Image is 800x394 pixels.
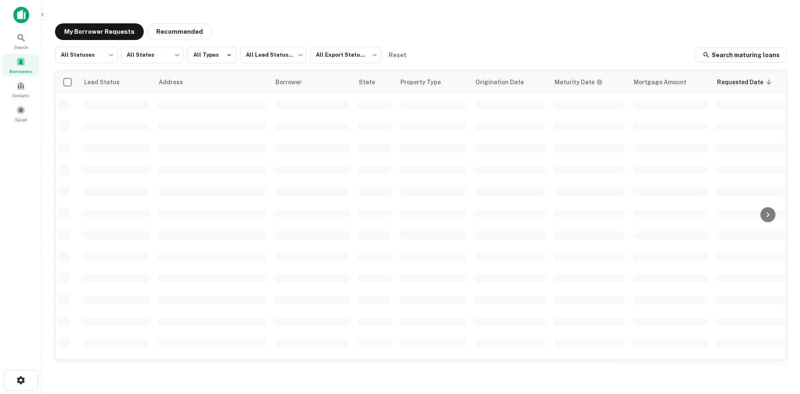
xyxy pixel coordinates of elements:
div: All Lead Statuses [240,44,307,66]
th: Borrower [270,70,354,94]
span: Address [159,77,194,87]
span: Borrowers [10,68,32,75]
div: All States [121,44,183,66]
h6: Maturity Date [555,78,595,87]
th: Address [154,70,270,94]
th: Property Type [395,70,470,94]
button: Recommended [147,23,212,40]
span: Mortgage Amount [634,77,697,87]
a: Borrowers [2,54,39,76]
span: Property Type [400,77,452,87]
th: Requested Date [712,70,791,94]
span: Saved [15,116,27,123]
div: All Export Statuses [310,44,381,66]
button: All Types [187,47,237,63]
div: Maturity dates displayed may be estimated. Please contact the lender for the most accurate maturi... [555,78,603,87]
a: Saved [2,102,39,125]
a: Search maturing loans [696,48,787,63]
span: Origination Date [475,77,535,87]
th: Mortgage Amount [629,70,712,94]
th: Maturity dates displayed may be estimated. Please contact the lender for the most accurate maturi... [550,70,629,94]
span: State [359,77,386,87]
div: All Statuses [55,44,117,66]
a: Contacts [2,78,39,100]
th: Lead Status [79,70,154,94]
button: My Borrower Requests [55,23,144,40]
img: capitalize-icon.png [13,7,29,23]
span: Requested Date [717,77,774,87]
span: Maturity dates displayed may be estimated. Please contact the lender for the most accurate maturi... [555,78,614,87]
th: Origination Date [470,70,550,94]
a: Search [2,30,39,52]
button: Reset [384,47,411,63]
span: Lead Status [84,77,130,87]
span: Search [14,44,28,50]
th: State [354,70,395,94]
span: Contacts [12,92,29,99]
iframe: Chat Widget [758,327,800,367]
span: Borrower [275,77,312,87]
